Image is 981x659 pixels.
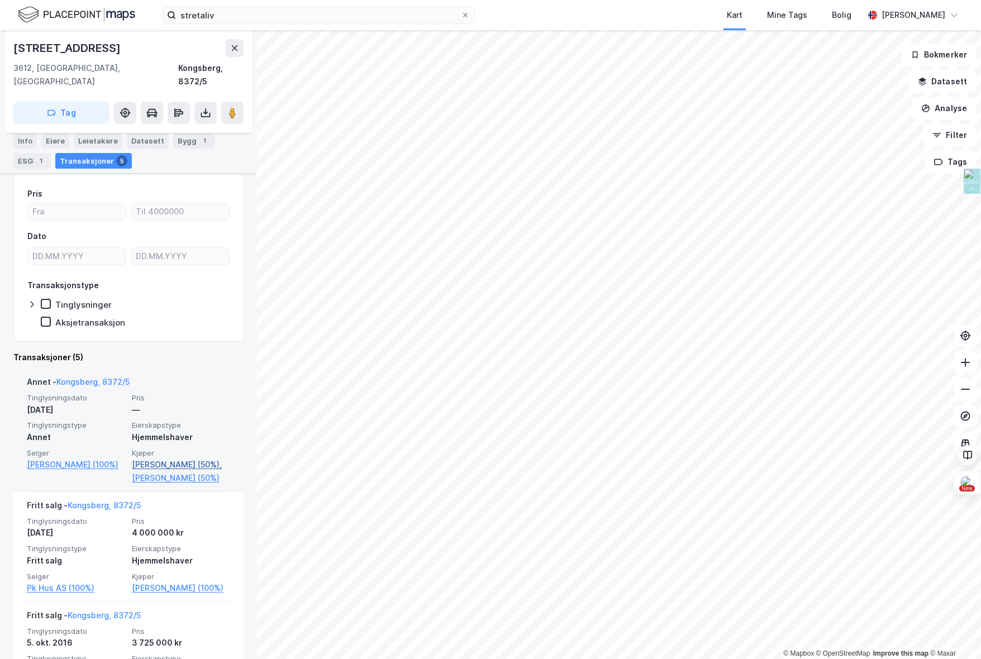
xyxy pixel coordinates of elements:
[116,155,127,166] div: 5
[68,610,141,620] a: Kongsberg, 8372/5
[18,5,135,25] img: logo.f888ab2527a4732fd821a326f86c7f29.svg
[27,627,125,636] span: Tinglysningsdato
[127,133,169,149] div: Datasett
[27,609,141,627] div: Fritt salg -
[27,431,125,444] div: Annet
[27,279,99,292] div: Transaksjonstype
[873,650,928,657] a: Improve this map
[925,151,977,173] button: Tags
[832,8,851,22] div: Bolig
[27,458,125,471] a: [PERSON_NAME] (100%)
[13,133,37,149] div: Info
[28,248,126,265] input: DD.MM.YYYY
[901,44,977,66] button: Bokmerker
[783,650,814,657] a: Mapbox
[132,517,230,526] span: Pris
[27,187,42,200] div: Pris
[132,544,230,553] span: Eierskapstype
[27,393,125,403] span: Tinglysningsdato
[27,581,125,595] a: Pk Hus AS (100%)
[178,61,244,88] div: Kongsberg, 8372/5
[28,203,126,220] input: Fra
[132,526,230,539] div: 4 000 000 kr
[132,554,230,567] div: Hjemmelshaver
[767,8,807,22] div: Mine Tags
[132,403,230,417] div: —
[132,636,230,650] div: 3 725 000 kr
[27,375,130,393] div: Annet -
[55,153,132,169] div: Transaksjoner
[132,471,230,485] a: [PERSON_NAME] (50%)
[27,499,141,517] div: Fritt salg -
[132,421,230,430] span: Eierskapstype
[68,500,141,510] a: Kongsberg, 8372/5
[908,70,977,93] button: Datasett
[132,458,230,471] a: [PERSON_NAME] (50%),
[132,581,230,595] a: [PERSON_NAME] (100%)
[13,39,123,57] div: [STREET_ADDRESS]
[27,517,125,526] span: Tinglysningsdato
[27,448,125,458] span: Selger
[132,448,230,458] span: Kjøper
[925,605,981,659] div: Kontrollprogram for chat
[173,133,215,149] div: Bygg
[27,544,125,553] span: Tinglysningstype
[816,650,870,657] a: OpenStreetMap
[132,431,230,444] div: Hjemmelshaver
[199,135,210,146] div: 1
[131,248,229,265] input: DD.MM.YYYY
[727,8,742,22] div: Kart
[882,8,945,22] div: [PERSON_NAME]
[27,526,125,539] div: [DATE]
[27,636,125,650] div: 5. okt. 2016
[27,572,125,581] span: Selger
[74,133,122,149] div: Leietakere
[41,133,69,149] div: Eiere
[13,102,109,124] button: Tag
[13,351,244,364] div: Transaksjoner (5)
[131,203,229,220] input: Til 4000000
[27,403,125,417] div: [DATE]
[56,377,130,386] a: Kongsberg, 8372/5
[35,155,46,166] div: 1
[132,572,230,581] span: Kjøper
[55,317,125,328] div: Aksjetransaksjon
[176,7,461,23] input: Søk på adresse, matrikkel, gårdeiere, leietakere eller personer
[923,124,977,146] button: Filter
[55,299,112,310] div: Tinglysninger
[27,230,46,243] div: Dato
[132,393,230,403] span: Pris
[132,627,230,636] span: Pris
[27,421,125,430] span: Tinglysningstype
[27,554,125,567] div: Fritt salg
[13,61,178,88] div: 3612, [GEOGRAPHIC_DATA], [GEOGRAPHIC_DATA]
[925,605,981,659] iframe: Chat Widget
[13,153,51,169] div: ESG
[912,97,977,120] button: Analyse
